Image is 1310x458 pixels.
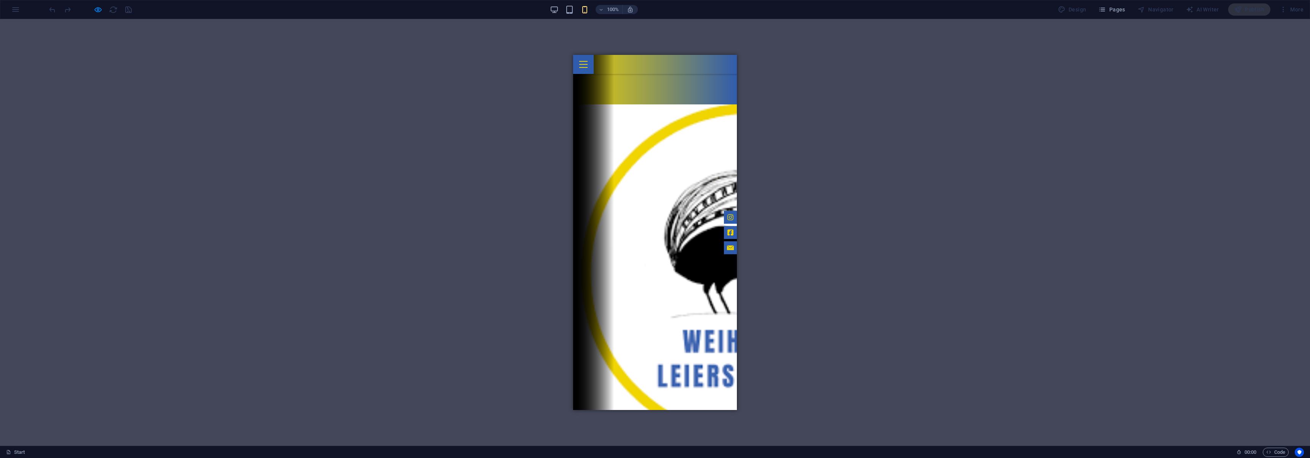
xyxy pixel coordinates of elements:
[1250,449,1251,455] span: :
[596,5,623,14] button: 100%
[1244,448,1256,457] span: 00 00
[1295,448,1304,457] button: Usercentrics
[6,448,25,457] a: Click to cancel selection. Double-click to open Pages
[627,6,634,13] i: On resize automatically adjust zoom level to fit chosen device.
[1263,448,1289,457] button: Code
[1237,448,1257,457] h6: Session time
[6,50,349,392] img: hosting225533.ae9ba.netcup.net
[1055,3,1090,16] div: Design (Ctrl+Alt+Y)
[1098,6,1125,13] span: Pages
[151,186,164,199] a: Email an Leierschwänze
[1095,3,1128,16] button: Pages
[1266,448,1285,457] span: Code
[607,5,619,14] h6: 100%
